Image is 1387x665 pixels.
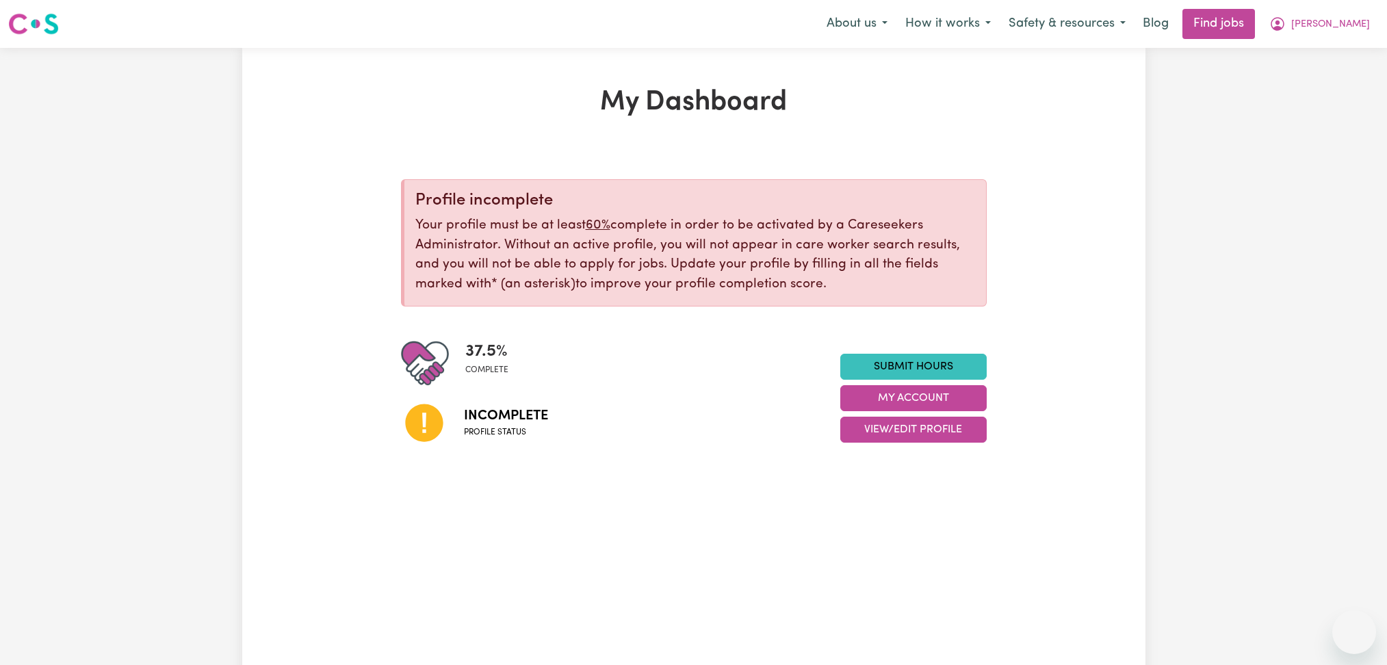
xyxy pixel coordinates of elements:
[465,339,519,387] div: Profile completeness: 37.5%
[465,339,508,364] span: 37.5 %
[464,406,548,426] span: Incomplete
[491,278,575,291] span: an asterisk
[1260,10,1379,38] button: My Account
[8,12,59,36] img: Careseekers logo
[401,86,987,119] h1: My Dashboard
[586,219,610,232] u: 60%
[840,354,987,380] a: Submit Hours
[464,426,548,439] span: Profile status
[415,216,975,295] p: Your profile must be at least complete in order to be activated by a Careseekers Administrator. W...
[465,364,508,376] span: complete
[896,10,1000,38] button: How it works
[840,385,987,411] button: My Account
[1000,10,1135,38] button: Safety & resources
[1135,9,1177,39] a: Blog
[840,417,987,443] button: View/Edit Profile
[415,191,975,211] div: Profile incomplete
[8,8,59,40] a: Careseekers logo
[1291,17,1370,32] span: [PERSON_NAME]
[1182,9,1255,39] a: Find jobs
[1332,610,1376,654] iframe: Button to launch messaging window
[818,10,896,38] button: About us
